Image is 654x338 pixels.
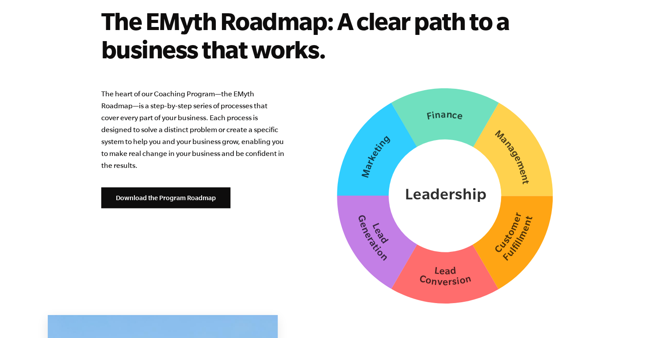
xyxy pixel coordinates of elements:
p: The heart of our Coaching Program—the EMyth Roadmap—is a step-by-step series of processes that co... [101,88,287,171]
a: Download the Program Roadmap [101,187,230,209]
iframe: Chat Widget [610,296,654,338]
h2: The EMyth Roadmap: A clear path to a business that works. [101,7,553,63]
img: Our Program [337,88,553,304]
